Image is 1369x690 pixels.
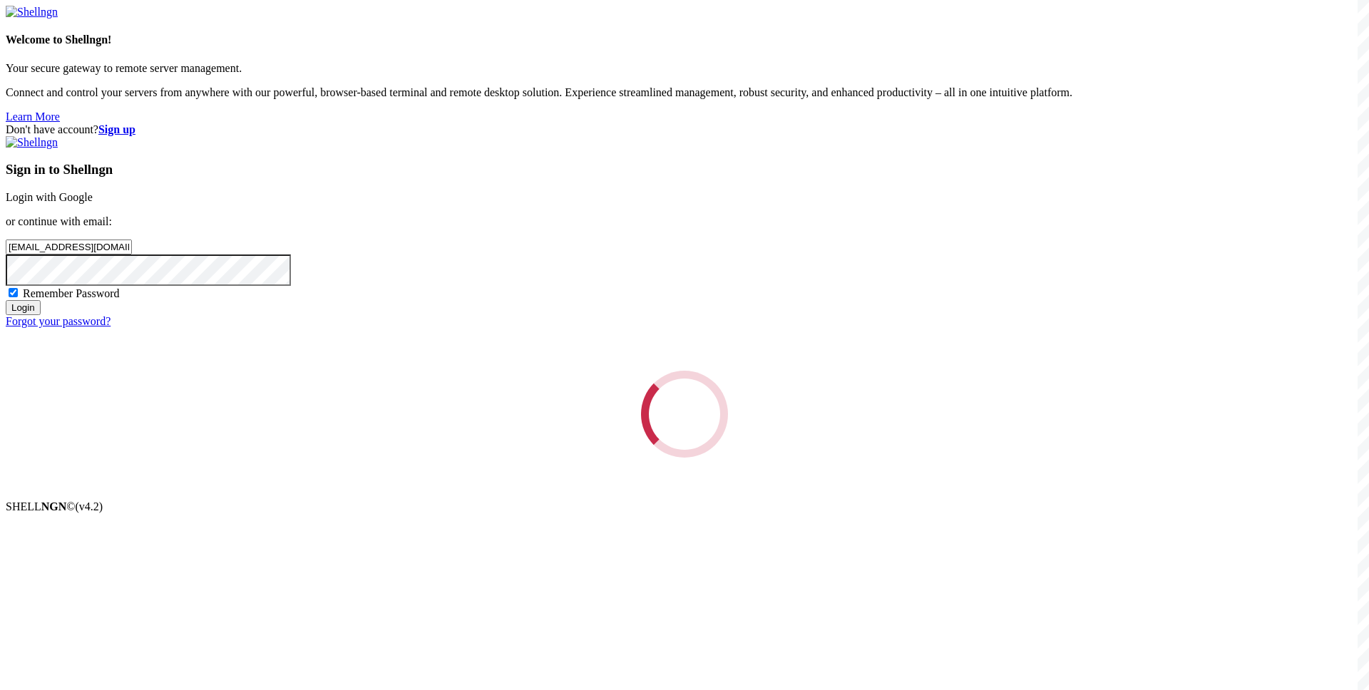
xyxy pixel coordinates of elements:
[98,123,135,135] a: Sign up
[6,315,111,327] a: Forgot your password?
[6,136,58,149] img: Shellngn
[6,215,1363,228] p: or continue with email:
[6,86,1363,99] p: Connect and control your servers from anywhere with our powerful, browser-based terminal and remo...
[6,191,93,203] a: Login with Google
[6,123,1363,136] div: Don't have account?
[76,500,103,513] span: 4.2.0
[623,353,745,475] div: Loading...
[6,62,1363,75] p: Your secure gateway to remote server management.
[6,34,1363,46] h4: Welcome to Shellngn!
[6,110,60,123] a: Learn More
[6,6,58,19] img: Shellngn
[6,162,1363,177] h3: Sign in to Shellngn
[6,300,41,315] input: Login
[6,500,103,513] span: SHELL ©
[23,287,120,299] span: Remember Password
[41,500,67,513] b: NGN
[9,288,18,297] input: Remember Password
[6,240,132,254] input: Email address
